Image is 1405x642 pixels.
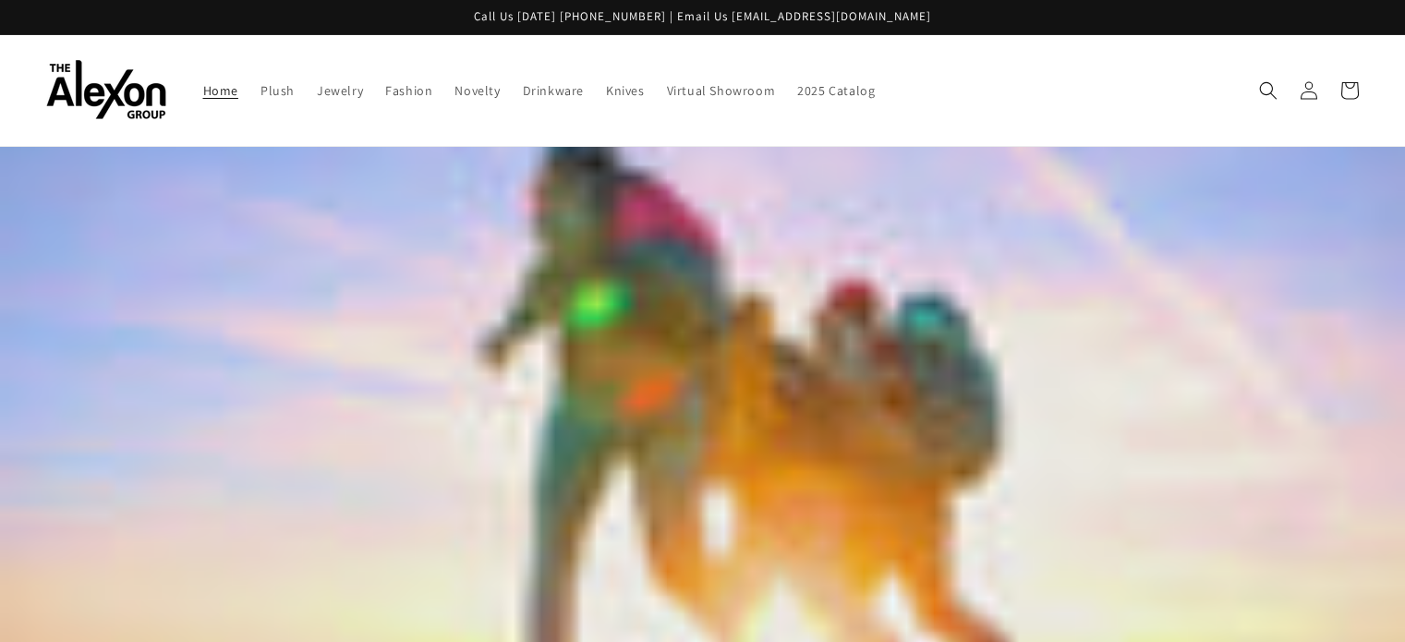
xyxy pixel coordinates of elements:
[512,71,595,110] a: Drinkware
[374,71,443,110] a: Fashion
[306,71,374,110] a: Jewelry
[523,82,584,99] span: Drinkware
[1248,70,1289,111] summary: Search
[606,82,645,99] span: Knives
[667,82,776,99] span: Virtual Showroom
[595,71,656,110] a: Knives
[249,71,306,110] a: Plush
[203,82,238,99] span: Home
[192,71,249,110] a: Home
[46,60,166,120] img: The Alexon Group
[786,71,886,110] a: 2025 Catalog
[385,82,432,99] span: Fashion
[797,82,875,99] span: 2025 Catalog
[656,71,787,110] a: Virtual Showroom
[454,82,500,99] span: Novelty
[317,82,363,99] span: Jewelry
[443,71,511,110] a: Novelty
[260,82,295,99] span: Plush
